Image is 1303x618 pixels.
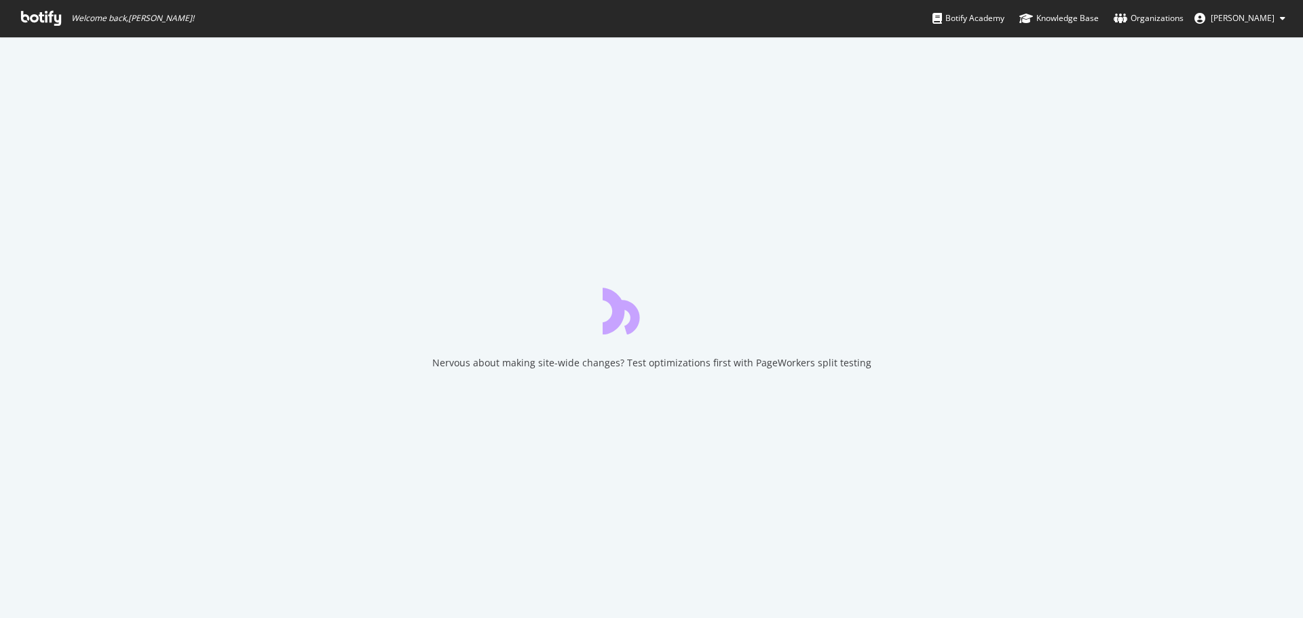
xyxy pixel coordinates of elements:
[1211,12,1274,24] span: Jorge Martelo
[432,356,871,370] div: Nervous about making site-wide changes? Test optimizations first with PageWorkers split testing
[1019,12,1099,25] div: Knowledge Base
[932,12,1004,25] div: Botify Academy
[1114,12,1184,25] div: Organizations
[603,286,700,334] div: animation
[1184,7,1296,29] button: [PERSON_NAME]
[71,13,194,24] span: Welcome back, [PERSON_NAME] !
